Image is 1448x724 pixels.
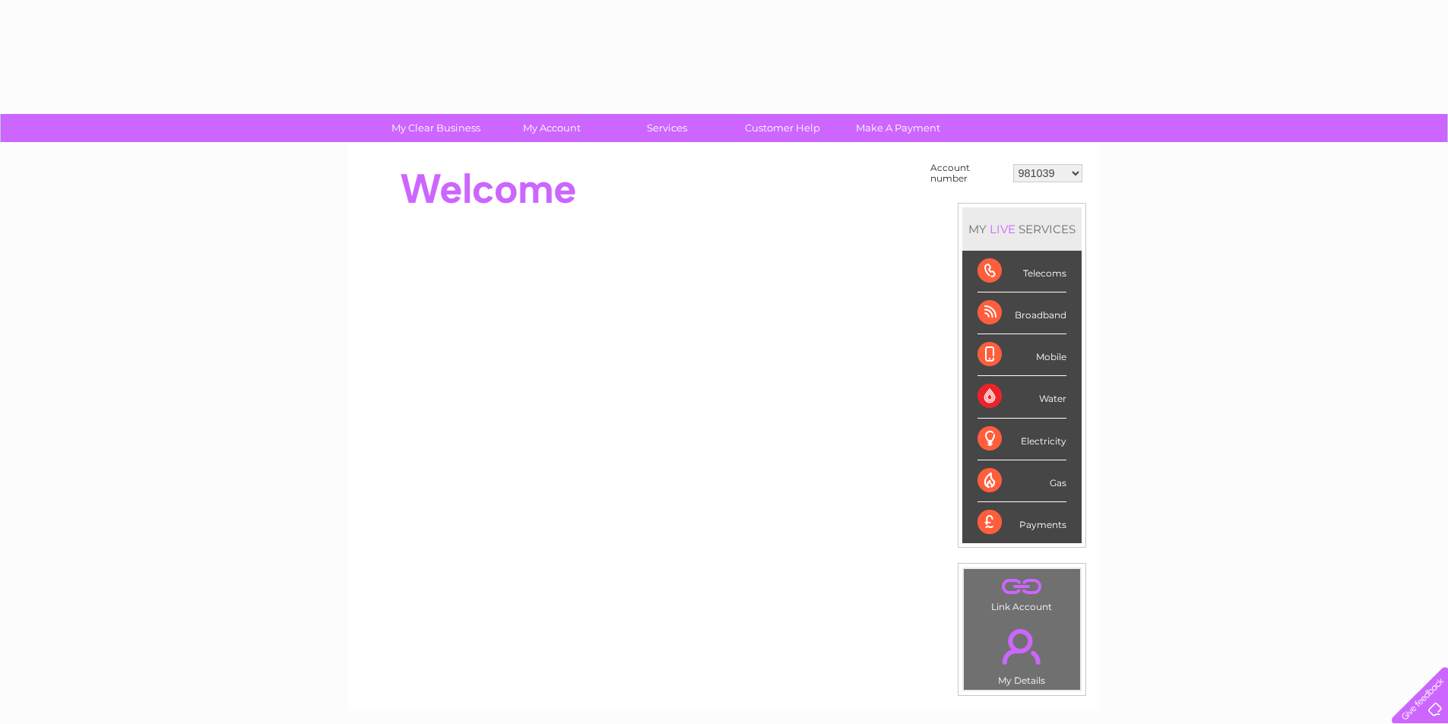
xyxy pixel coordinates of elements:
div: MY SERVICES [962,207,1082,251]
a: Customer Help [720,114,845,142]
a: . [968,573,1076,599]
div: Mobile [977,334,1066,376]
a: Services [604,114,730,142]
div: Telecoms [977,251,1066,292]
td: Link Account [963,568,1081,616]
td: Account number [927,159,1009,188]
div: Payments [977,502,1066,543]
td: My Details [963,616,1081,691]
div: LIVE [987,222,1019,236]
div: Broadband [977,292,1066,334]
a: . [968,620,1076,673]
a: Make A Payment [835,114,961,142]
div: Electricity [977,419,1066,460]
div: Gas [977,460,1066,502]
a: My Account [489,114,614,142]
a: My Clear Business [373,114,499,142]
div: Water [977,376,1066,418]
